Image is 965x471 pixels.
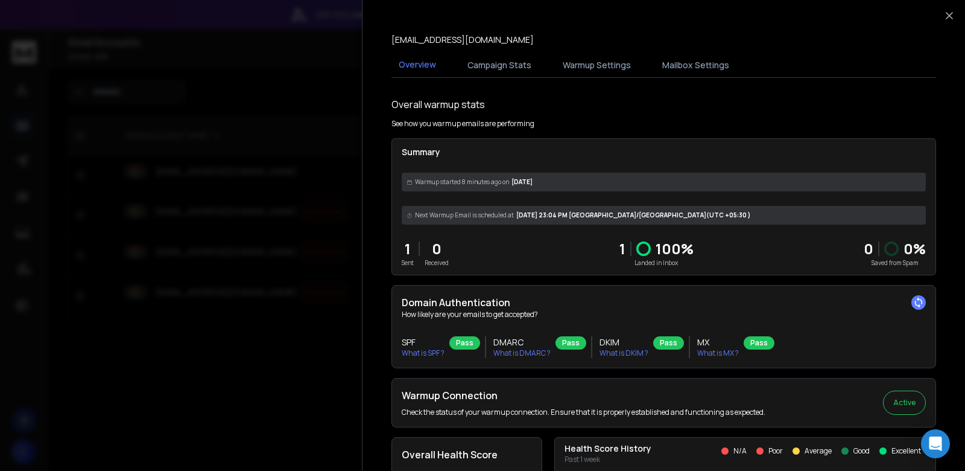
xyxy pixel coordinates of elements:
div: Pass [744,336,774,350]
p: 0 [425,239,449,258]
div: [DATE] 23:04 PM [GEOGRAPHIC_DATA]/[GEOGRAPHIC_DATA] (UTC +05:30 ) [402,206,926,225]
h3: DKIM [600,336,648,348]
button: Warmup Settings [555,52,638,78]
h2: Domain Authentication [402,295,926,310]
p: Average [805,446,832,456]
h2: Overall Health Score [402,447,532,462]
p: Received [425,258,449,268]
div: Pass [449,336,480,350]
button: Active [883,391,926,415]
p: What is SPF ? [402,348,445,358]
h1: Overall warmup stats [391,97,485,112]
p: Check the status of your warmup connection. Ensure that it is properly established and functionin... [402,408,765,417]
button: Mailbox Settings [655,52,736,78]
p: Poor [768,446,783,456]
p: What is MX ? [697,348,739,358]
span: Warmup started 8 minutes ago on [415,178,509,187]
p: Summary [402,146,926,158]
p: N/A [733,446,747,456]
p: How likely are your emails to get accepted? [402,310,926,319]
p: 0 % [903,239,926,258]
div: Pass [653,336,684,350]
h3: DMARC [493,336,551,348]
span: Next Warmup Email is scheduled at [415,211,514,220]
strong: 0 [864,239,873,258]
p: Saved from Spam [864,258,926,268]
p: Past 1 week [565,455,651,464]
p: See how you warmup emails are performing [391,119,534,129]
div: Open Intercom Messenger [921,429,950,458]
h2: Warmup Connection [402,388,765,403]
p: [EMAIL_ADDRESS][DOMAIN_NAME] [391,34,534,46]
button: Overview [391,51,443,79]
p: 100 % [656,239,694,258]
p: Good [853,446,870,456]
p: Excellent [891,446,921,456]
button: Campaign Stats [460,52,539,78]
p: Health Score History [565,443,651,455]
p: Landed in Inbox [619,258,694,268]
p: What is DKIM ? [600,348,648,358]
p: 1 [619,239,625,258]
div: [DATE] [402,173,926,191]
p: Sent [402,258,414,268]
div: Pass [555,336,586,350]
p: 1 [402,239,414,258]
h3: SPF [402,336,445,348]
h3: MX [697,336,739,348]
p: What is DMARC ? [493,348,551,358]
